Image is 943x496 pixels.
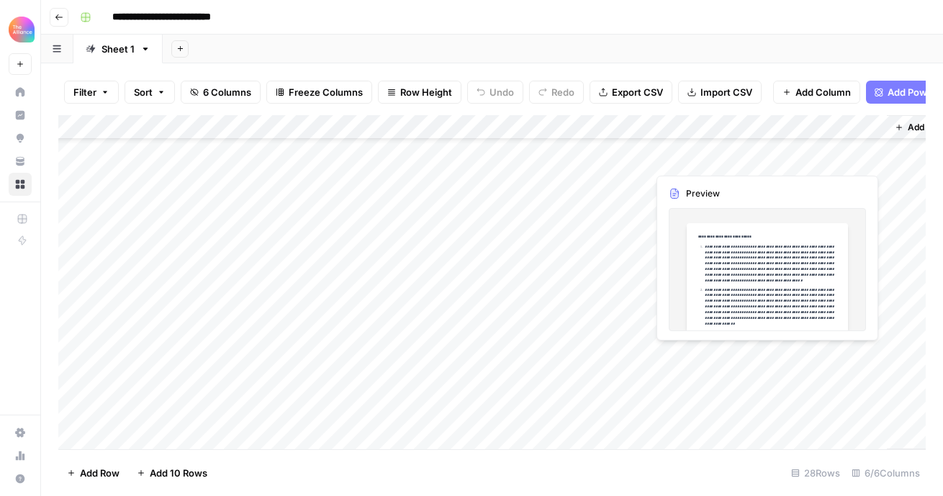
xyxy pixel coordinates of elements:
span: Freeze Columns [289,85,363,99]
button: Add Row [58,461,128,484]
img: Alliance Logo [9,17,35,42]
a: Opportunities [9,127,32,150]
div: 6/6 Columns [846,461,926,484]
div: 28 Rows [785,461,846,484]
div: Sheet 1 [101,42,135,56]
button: Workspace: Alliance [9,12,32,48]
span: Redo [551,85,574,99]
button: Import CSV [678,81,762,104]
span: Import CSV [700,85,752,99]
a: Settings [9,421,32,444]
span: Export CSV [612,85,663,99]
span: Undo [489,85,514,99]
button: Undo [467,81,523,104]
button: Add Column [773,81,860,104]
button: Add 10 Rows [128,461,216,484]
button: Export CSV [590,81,672,104]
span: Add Column [795,85,851,99]
a: Browse [9,173,32,196]
button: 6 Columns [181,81,261,104]
span: Add Row [80,466,119,480]
button: Row Height [378,81,461,104]
a: Home [9,81,32,104]
button: Redo [529,81,584,104]
span: Filter [73,85,96,99]
span: Sort [134,85,153,99]
button: Freeze Columns [266,81,372,104]
a: Usage [9,444,32,467]
button: Sort [125,81,175,104]
span: Row Height [400,85,452,99]
span: Add 10 Rows [150,466,207,480]
button: Help + Support [9,467,32,490]
span: 6 Columns [203,85,251,99]
button: Filter [64,81,119,104]
a: Sheet 1 [73,35,163,63]
a: Insights [9,104,32,127]
a: Your Data [9,150,32,173]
